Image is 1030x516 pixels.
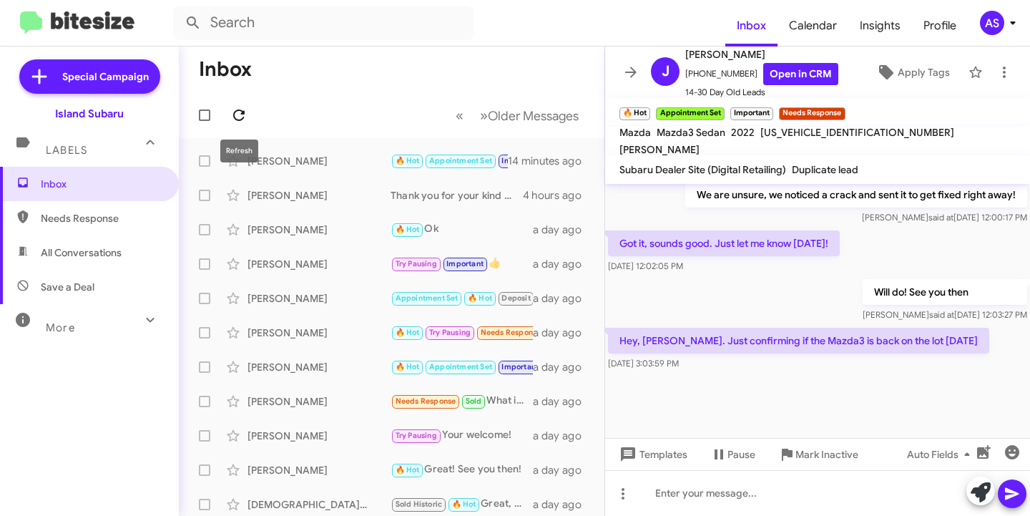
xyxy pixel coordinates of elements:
[391,496,533,512] div: Great, we will see you [DATE] 9am!
[608,358,679,369] span: [DATE] 3:03:59 PM
[501,156,539,165] span: Important
[55,107,124,121] div: Island Subaru
[778,5,848,47] a: Calendar
[501,362,539,371] span: Important
[685,46,838,63] span: [PERSON_NAME]
[699,442,767,467] button: Pause
[391,427,533,444] div: Your welcome!
[896,442,987,467] button: Auto Fields
[41,245,122,260] span: All Conversations
[391,188,523,203] div: Thank you for your kind words! If you ever consider selling your car or have questions, feel free...
[46,144,87,157] span: Labels
[396,293,458,303] span: Appointment Set
[466,396,482,406] span: Sold
[447,101,472,130] button: Previous
[220,140,258,162] div: Refresh
[685,63,838,85] span: [PHONE_NUMBER]
[429,362,492,371] span: Appointment Set
[471,101,587,130] button: Next
[725,5,778,47] a: Inbox
[396,156,420,165] span: 🔥 Hot
[657,126,725,139] span: Mazda3 Sedan
[980,11,1004,35] div: AS
[792,163,858,176] span: Duplicate lead
[862,212,1027,223] span: [PERSON_NAME] [DATE] 12:00:17 PM
[199,58,252,81] h1: Inbox
[605,442,699,467] button: Templates
[396,259,437,268] span: Try Pausing
[533,257,593,271] div: a day ago
[468,293,492,303] span: 🔥 Hot
[533,223,593,237] div: a day ago
[391,393,533,409] div: What is the monthly payment for 10K miles on the CrossTrek...
[533,291,593,306] div: a day ago
[396,465,420,474] span: 🔥 Hot
[41,211,162,225] span: Needs Response
[396,431,437,440] span: Try Pausing
[795,442,858,467] span: Mark Inactive
[907,442,976,467] span: Auto Fields
[779,107,845,120] small: Needs Response
[391,324,533,341] div: No thank you
[396,396,456,406] span: Needs Response
[41,177,162,191] span: Inbox
[391,255,533,272] div: 👍
[247,394,391,409] div: [PERSON_NAME]
[480,107,488,125] span: »
[619,163,786,176] span: Subaru Dealer Site (Digital Retailing)
[912,5,968,47] a: Profile
[452,500,476,509] span: 🔥 Hot
[533,497,593,512] div: a day ago
[396,225,420,234] span: 🔥 Hot
[685,85,838,99] span: 14-30 Day Old Leads
[619,107,650,120] small: 🔥 Hot
[533,326,593,340] div: a day ago
[429,156,492,165] span: Appointment Set
[488,108,579,124] span: Older Messages
[533,463,593,477] div: a day ago
[617,442,687,467] span: Templates
[62,69,149,84] span: Special Campaign
[173,6,474,40] input: Search
[396,500,443,509] span: Sold Historic
[19,59,160,94] a: Special Campaign
[247,463,391,477] div: [PERSON_NAME]
[391,152,508,169] div: Hey, [PERSON_NAME]. Just confirming if the Mazda3 is back on the lot [DATE]
[523,188,593,203] div: 4 hours ago
[928,212,953,223] span: said at
[456,107,463,125] span: «
[501,293,530,303] span: Deposit
[898,59,950,85] span: Apply Tags
[533,360,593,374] div: a day ago
[429,328,471,337] span: Try Pausing
[533,429,593,443] div: a day ago
[685,182,1027,208] p: We are unsure, we noticed a crack and sent it to get fixed right away!
[968,11,1014,35] button: AS
[763,63,838,85] a: Open in CRM
[391,221,533,238] div: Ok
[863,279,1027,305] p: Will do! See you then
[608,230,840,256] p: Got it, sounds good. Just let me know [DATE]!
[656,107,724,120] small: Appointment Set
[46,321,75,334] span: More
[448,101,587,130] nav: Page navigation example
[41,280,94,294] span: Save a Deal
[508,154,593,168] div: 14 minutes ago
[247,429,391,443] div: [PERSON_NAME]
[391,359,533,375] div: Okay Aiden! If anything changes we are always here for you.
[727,442,755,467] span: Pause
[396,362,420,371] span: 🔥 Hot
[247,360,391,374] div: [PERSON_NAME]
[247,188,391,203] div: [PERSON_NAME]
[619,126,651,139] span: Mazda
[848,5,912,47] a: Insights
[247,497,391,512] div: [DEMOGRAPHIC_DATA][PERSON_NAME]
[391,290,533,306] div: We will see you then!
[767,442,870,467] button: Mark Inactive
[731,126,755,139] span: 2022
[863,309,1027,320] span: [PERSON_NAME] [DATE] 12:03:27 PM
